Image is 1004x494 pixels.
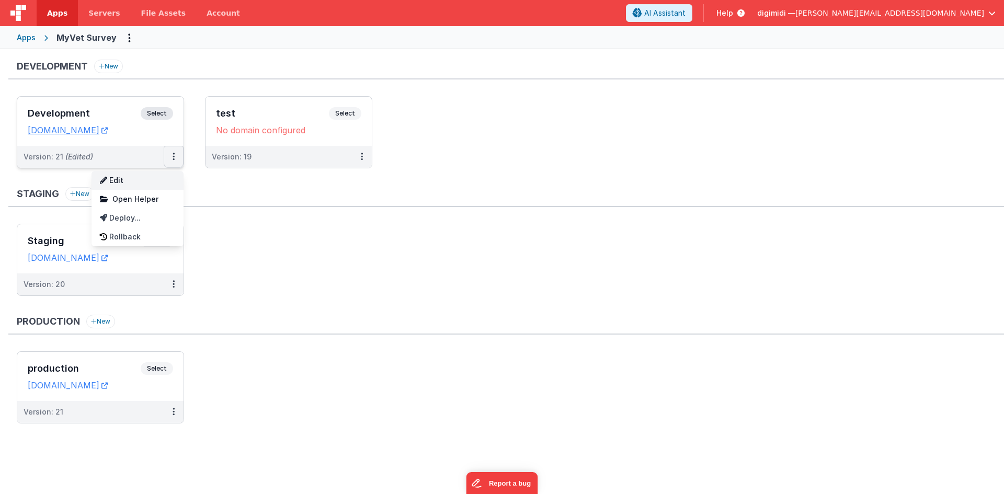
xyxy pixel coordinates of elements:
iframe: Marker.io feedback button [466,472,538,494]
span: Open Helper [112,194,158,203]
span: digimidi — [757,8,795,18]
span: AI Assistant [644,8,686,18]
span: File Assets [141,8,186,18]
button: AI Assistant [626,4,692,22]
button: digimidi — [PERSON_NAME][EMAIL_ADDRESS][DOMAIN_NAME] [757,8,996,18]
span: [PERSON_NAME][EMAIL_ADDRESS][DOMAIN_NAME] [795,8,984,18]
div: Options [92,171,184,246]
a: Deploy... [92,209,184,227]
span: Apps [47,8,67,18]
span: Help [716,8,733,18]
a: Rollback [92,227,184,246]
span: Servers [88,8,120,18]
a: Edit [92,171,184,190]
